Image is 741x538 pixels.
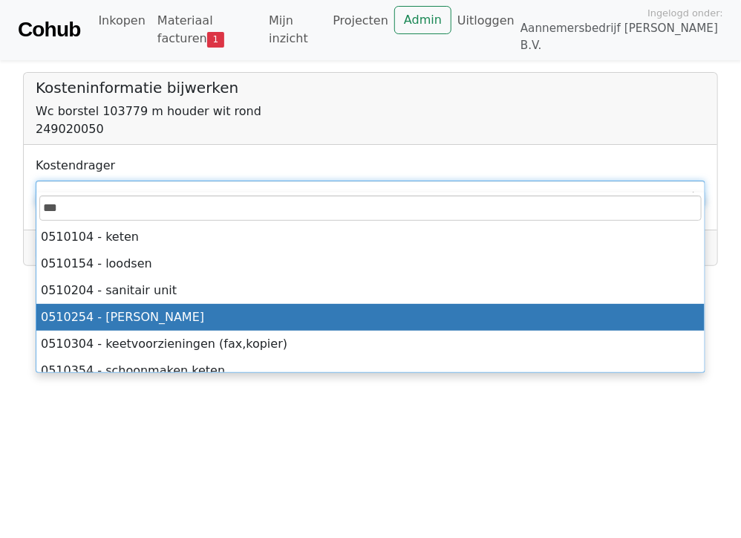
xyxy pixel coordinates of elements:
h5: Kosteninformatie bijwerken [36,79,705,97]
span: 1 [207,32,224,47]
div: 249020050 [36,120,705,138]
a: Inkopen [92,6,151,36]
label: Kostendrager [36,157,115,175]
a: Projecten [327,6,394,36]
a: Admin [394,6,451,34]
a: Mijn inzicht [263,6,327,54]
li: 0510254 - [PERSON_NAME] [36,304,705,331]
span: Aannemersbedrijf [PERSON_NAME] B.V. [520,20,723,54]
a: Cohub [18,12,80,48]
a: Materiaal facturen1 [151,6,263,54]
span: Ingelogd onder: [647,6,723,20]
div: Wc borstel 103779 m houder wit rond [36,103,705,120]
a: Uitloggen [451,6,520,36]
li: 0510154 - loodsen [36,250,705,277]
li: 0510304 - keetvoorzieningen (fax,kopier) [36,331,705,357]
li: 0510354 - schoonmaken keten [36,357,705,384]
li: 0510104 - keten [36,224,705,250]
li: 0510204 - sanitair unit [36,277,705,304]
